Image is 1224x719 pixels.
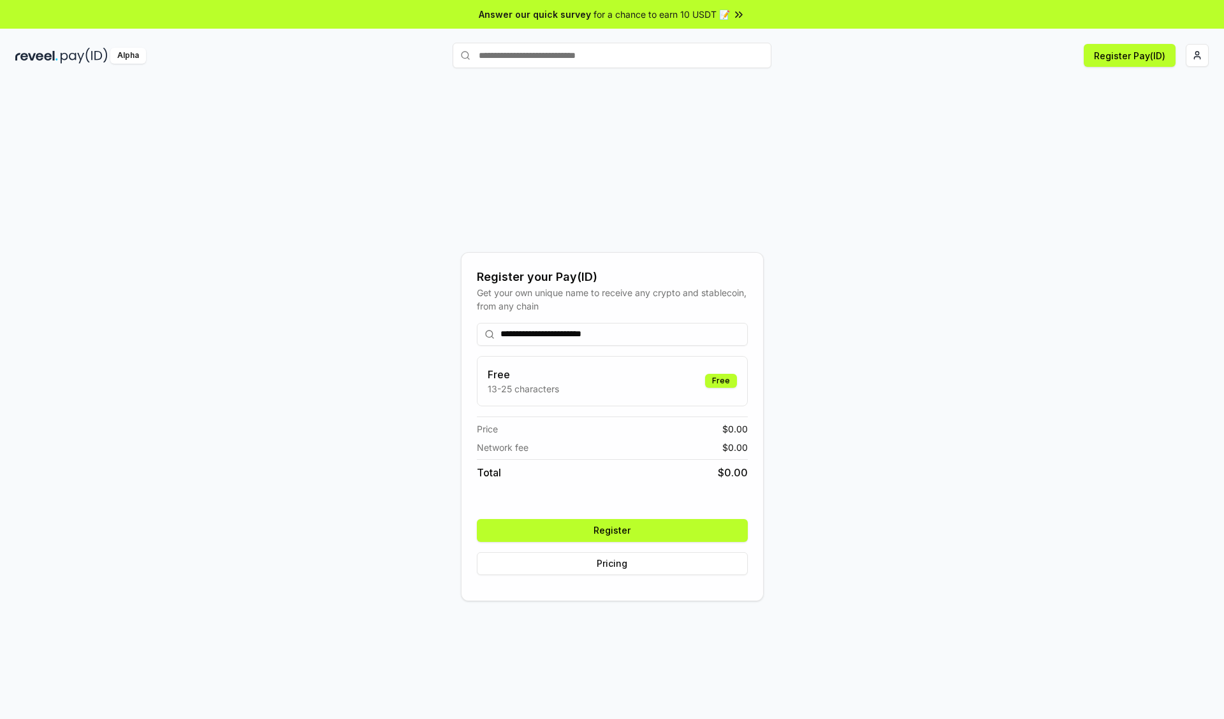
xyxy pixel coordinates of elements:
[477,441,528,454] span: Network fee
[722,422,748,436] span: $ 0.00
[477,268,748,286] div: Register your Pay(ID)
[110,48,146,64] div: Alpha
[488,382,559,395] p: 13-25 characters
[477,465,501,480] span: Total
[477,422,498,436] span: Price
[1084,44,1176,67] button: Register Pay(ID)
[61,48,108,64] img: pay_id
[15,48,58,64] img: reveel_dark
[479,8,591,21] span: Answer our quick survey
[705,374,737,388] div: Free
[477,286,748,313] div: Get your own unique name to receive any crypto and stablecoin, from any chain
[477,552,748,575] button: Pricing
[718,465,748,480] span: $ 0.00
[594,8,730,21] span: for a chance to earn 10 USDT 📝
[722,441,748,454] span: $ 0.00
[488,367,559,382] h3: Free
[477,519,748,542] button: Register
